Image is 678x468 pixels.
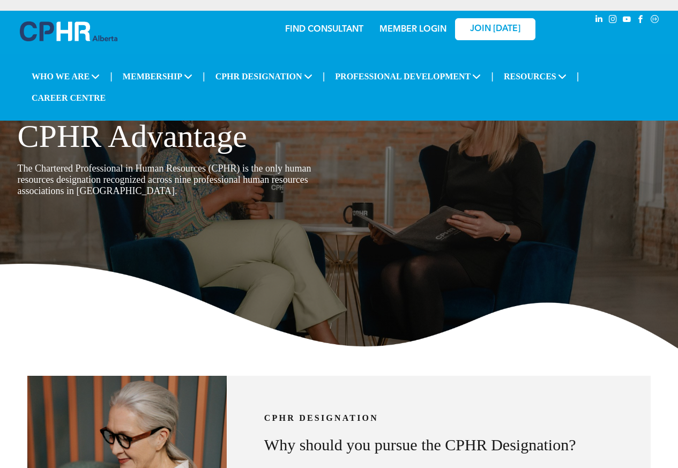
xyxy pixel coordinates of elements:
a: instagram [607,13,619,28]
span: Why should you pursue the CPHR Designation? [264,436,576,454]
a: linkedin [593,13,605,28]
a: FIND CONSULTANT [285,25,363,34]
span: PROFESSIONAL DEVELOPMENT [332,69,484,85]
a: Social network [649,13,661,28]
li: | [491,65,494,87]
a: CAREER CENTRE [28,90,109,106]
span: CPHR Advantage [18,118,247,154]
span: CPHR DESIGNATION [212,69,316,85]
li: | [110,65,113,87]
a: youtube [621,13,633,28]
img: A blue and white logo for cp alberta [20,21,117,41]
a: JOIN [DATE] [455,18,535,40]
a: facebook [635,13,647,28]
a: MEMBER LOGIN [379,25,446,34]
span: JOIN [DATE] [470,24,520,34]
span: RESOURCES [501,69,570,85]
li: | [203,65,205,87]
span: CPHR DESIGNATION [264,413,378,422]
span: The Chartered Professional in Human Resources (CPHR) is the only human resources designation reco... [18,163,311,196]
span: MEMBERSHIP [120,69,196,85]
span: WHO WE ARE [28,69,103,85]
li: | [323,65,325,87]
li: | [577,65,579,87]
